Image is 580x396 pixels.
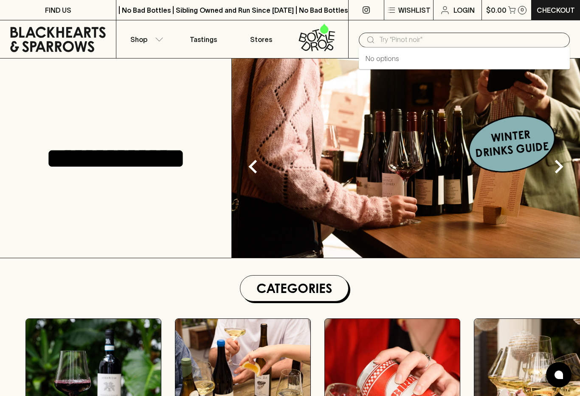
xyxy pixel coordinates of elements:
p: 0 [521,8,524,12]
div: No options [359,47,570,70]
h1: Categories [244,279,345,298]
p: Tastings [190,34,217,45]
a: Stores [232,20,290,58]
input: Try "Pinot noir" [379,33,563,47]
p: Wishlist [398,5,431,15]
p: Stores [250,34,272,45]
p: Login [453,5,475,15]
button: Shop [116,20,174,58]
img: bubble-icon [555,371,563,379]
a: Tastings [175,20,232,58]
p: Shop [130,34,147,45]
button: Previous [236,150,270,184]
p: Checkout [537,5,575,15]
p: FIND US [45,5,71,15]
button: Next [542,150,576,184]
img: optimise [232,59,580,258]
p: $0.00 [486,5,507,15]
